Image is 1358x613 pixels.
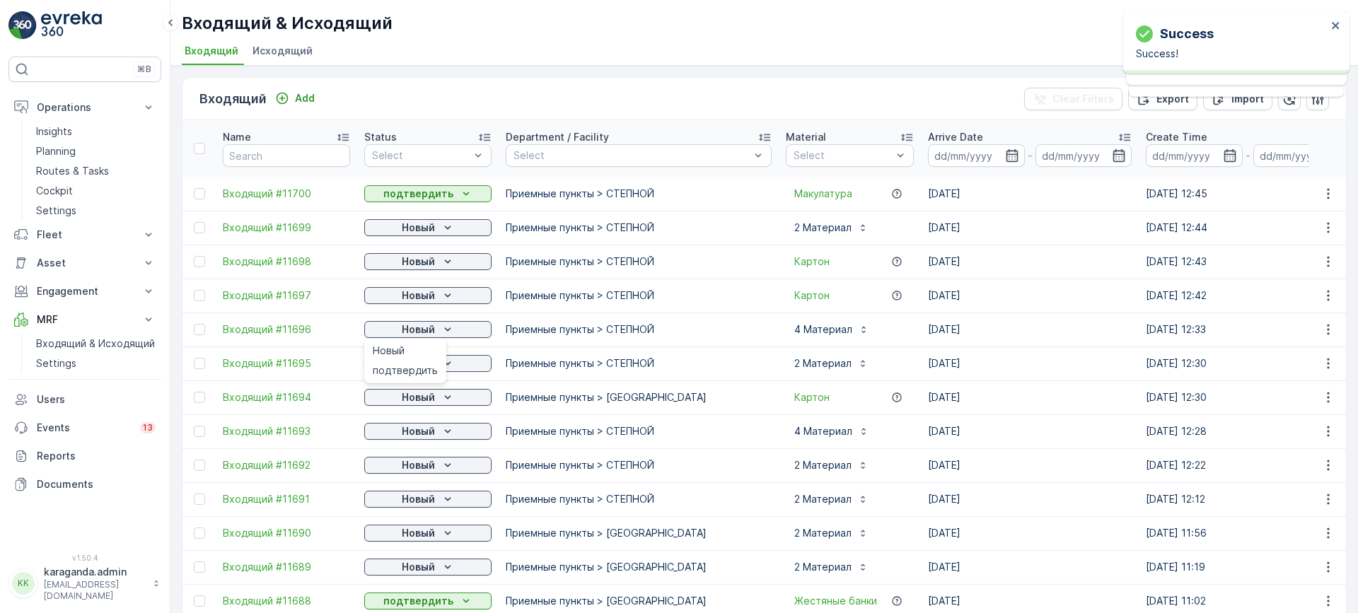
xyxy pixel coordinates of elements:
button: Новый [364,219,492,236]
p: 2 Материал [794,356,852,370]
p: Приемные пункты > СТЕПНОЙ [506,458,772,472]
p: Select [513,148,750,163]
a: Жестяные банки [794,594,877,608]
button: Export [1128,88,1197,110]
p: Select [794,148,892,163]
input: dd/mm/yyyy [1253,144,1350,167]
a: Routes & Tasks [30,161,161,181]
a: Картон [794,255,830,269]
p: [EMAIL_ADDRESS][DOMAIN_NAME] [44,579,146,602]
p: Planning [36,144,76,158]
p: Clear Filters [1052,92,1114,106]
p: Новый [402,221,435,235]
p: Приемные пункты > СТЕПНОЙ [506,492,772,506]
button: Новый [364,253,492,270]
span: Исходящий [253,44,313,58]
p: Routes & Tasks [36,164,109,178]
p: 2 Материал [794,526,852,540]
p: - [1028,147,1033,164]
span: Входящий #11693 [223,424,350,438]
p: Приемные пункты > [GEOGRAPHIC_DATA] [506,526,772,540]
p: Add [295,91,315,105]
span: Входящий #11695 [223,356,350,370]
span: Входящий #11699 [223,221,350,235]
td: [DATE] [921,346,1139,380]
p: Fleet [37,228,133,242]
span: Картон [794,288,830,303]
p: Export [1156,92,1189,106]
a: Входящий #11696 [223,322,350,337]
button: Новый [364,457,492,474]
p: Входящий & Исходящий [36,337,155,351]
p: Входящий & Исходящий [182,12,393,35]
td: [DATE] [921,414,1139,448]
p: Material [786,130,826,144]
div: Toggle Row Selected [194,290,205,301]
p: Settings [36,204,76,218]
p: 2 Материал [794,221,852,235]
button: 2 Материал [786,522,877,544]
p: Новый [402,288,435,303]
button: Fleet [8,221,161,249]
button: Новый [364,525,492,542]
button: Новый [364,321,492,338]
td: [DATE] [921,448,1139,482]
p: Входящий [199,89,267,109]
p: - [1246,147,1250,164]
p: Create Time [1146,130,1207,144]
p: Приемные пункты > СТЕПНОЙ [506,221,772,235]
p: Новый [402,322,435,337]
p: Users [37,392,156,407]
a: Входящий & Исходящий [30,334,161,354]
td: [DATE] [921,516,1139,550]
ul: Новый [364,338,446,383]
p: Success! [1136,47,1327,61]
div: Toggle Row Selected [194,561,205,573]
p: 4 Материал [794,424,852,438]
div: Toggle Row Selected [194,426,205,437]
p: Приемные пункты > [GEOGRAPHIC_DATA] [506,594,772,608]
span: Входящий #11689 [223,560,350,574]
div: Toggle Row Selected [194,595,205,607]
a: Documents [8,470,161,498]
td: [DATE] [921,550,1139,584]
input: Search [223,144,350,167]
span: Входящий [185,44,238,58]
div: Toggle Row Selected [194,527,205,539]
button: 4 Материал [786,420,878,443]
p: подтвердить [383,594,453,608]
td: [DATE] 12:12 [1139,482,1357,516]
p: Новый [402,492,435,506]
p: ⌘B [137,64,151,75]
p: Success [1160,24,1214,44]
a: Макулатура [794,187,852,201]
p: Приемные пункты > СТЕПНОЙ [506,288,772,303]
p: Engagement [37,284,133,298]
p: подтвердить [383,187,453,201]
div: Toggle Row Selected [194,324,205,335]
a: Planning [30,141,161,161]
button: подтвердить [364,185,492,202]
td: [DATE] 12:33 [1139,313,1357,346]
span: Входящий #11688 [223,594,350,608]
a: Входящий #11700 [223,187,350,201]
p: 2 Материал [794,492,852,506]
p: 2 Материал [794,458,852,472]
td: [DATE] [921,380,1139,414]
span: Входящий #11691 [223,492,350,506]
span: Входящий #11694 [223,390,350,404]
button: 2 Материал [786,454,877,477]
td: [DATE] [921,211,1139,245]
p: Приемные пункты > [GEOGRAPHIC_DATA] [506,390,772,404]
a: Входящий #11690 [223,526,350,540]
td: [DATE] [921,482,1139,516]
div: Toggle Row Selected [194,460,205,471]
a: Входящий #11692 [223,458,350,472]
p: Department / Facility [506,130,609,144]
button: Новый [364,491,492,508]
button: Новый [364,423,492,440]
